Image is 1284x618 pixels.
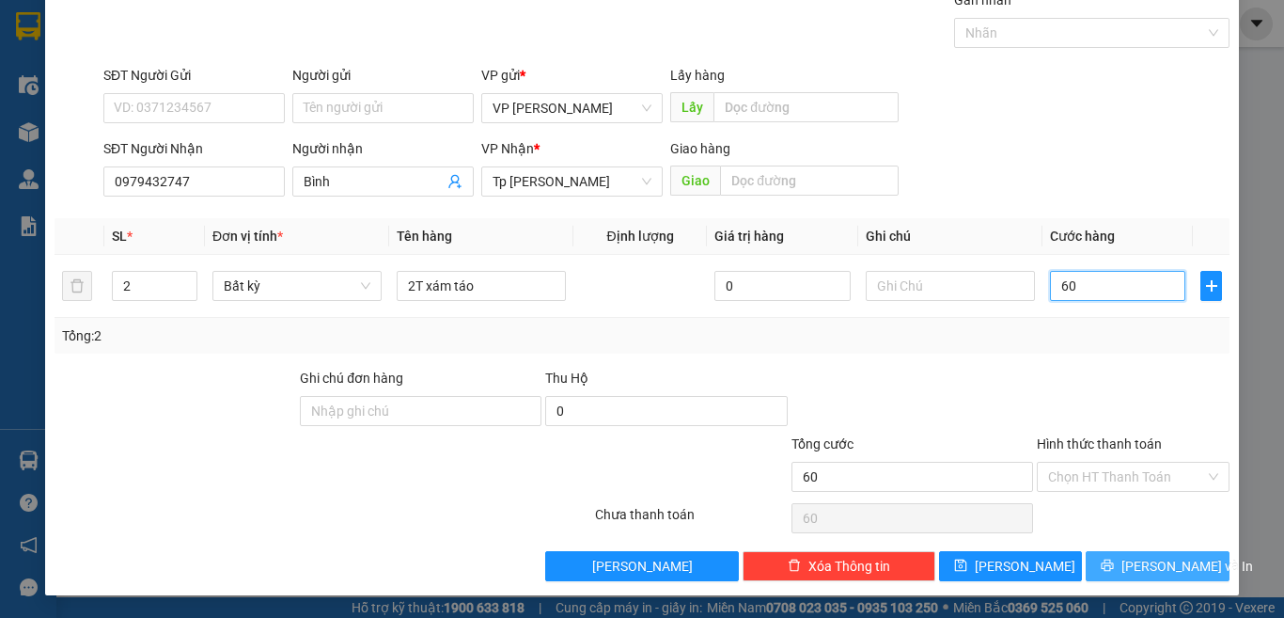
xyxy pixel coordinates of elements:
div: VP gửi [481,65,663,86]
span: Cước hàng [1050,229,1115,244]
label: Hình thức thanh toán [1037,436,1162,452]
button: deleteXóa Thông tin [743,551,935,581]
input: VD: Bàn, Ghế [397,271,566,301]
span: save [954,559,967,574]
div: Người nhận [292,138,474,159]
span: VP Phan Rang [493,94,651,122]
th: Ghi chú [858,218,1042,255]
span: Xóa Thông tin [808,556,890,577]
input: Dọc đường [713,92,899,122]
span: Giao [670,166,720,196]
input: Ghi chú đơn hàng [300,396,541,426]
span: [PERSON_NAME] [975,556,1075,577]
div: SĐT Người Nhận [103,138,285,159]
input: Dọc đường [720,166,899,196]
input: 0 [714,271,850,301]
span: [PERSON_NAME] và In [1121,556,1253,577]
span: delete [788,559,801,574]
div: SĐT Người Gửi [103,65,285,86]
span: Thu Hộ [545,371,588,386]
span: SL [112,229,127,244]
input: Ghi Chú [866,271,1035,301]
span: Đơn vị tính [212,229,283,244]
span: [PERSON_NAME] [592,556,693,577]
span: Bất kỳ [224,272,370,300]
button: printer[PERSON_NAME] và In [1086,551,1229,581]
div: Người gửi [292,65,474,86]
span: Lấy hàng [670,68,725,83]
span: Tổng cước [791,436,853,452]
button: [PERSON_NAME] [545,551,738,581]
span: printer [1101,559,1114,574]
span: plus [1201,278,1221,293]
button: save[PERSON_NAME] [939,551,1083,581]
span: Lấy [670,92,713,122]
button: delete [62,271,92,301]
span: Tp Hồ Chí Minh [493,167,651,196]
span: Giá trị hàng [714,229,784,244]
button: plus [1200,271,1222,301]
div: Tổng: 2 [62,325,497,346]
div: Chưa thanh toán [593,504,790,537]
label: Ghi chú đơn hàng [300,371,403,386]
span: Tên hàng [397,229,452,244]
span: user-add [447,174,462,189]
span: Định lượng [606,229,673,244]
span: VP Nhận [481,141,534,156]
span: Giao hàng [670,141,730,156]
